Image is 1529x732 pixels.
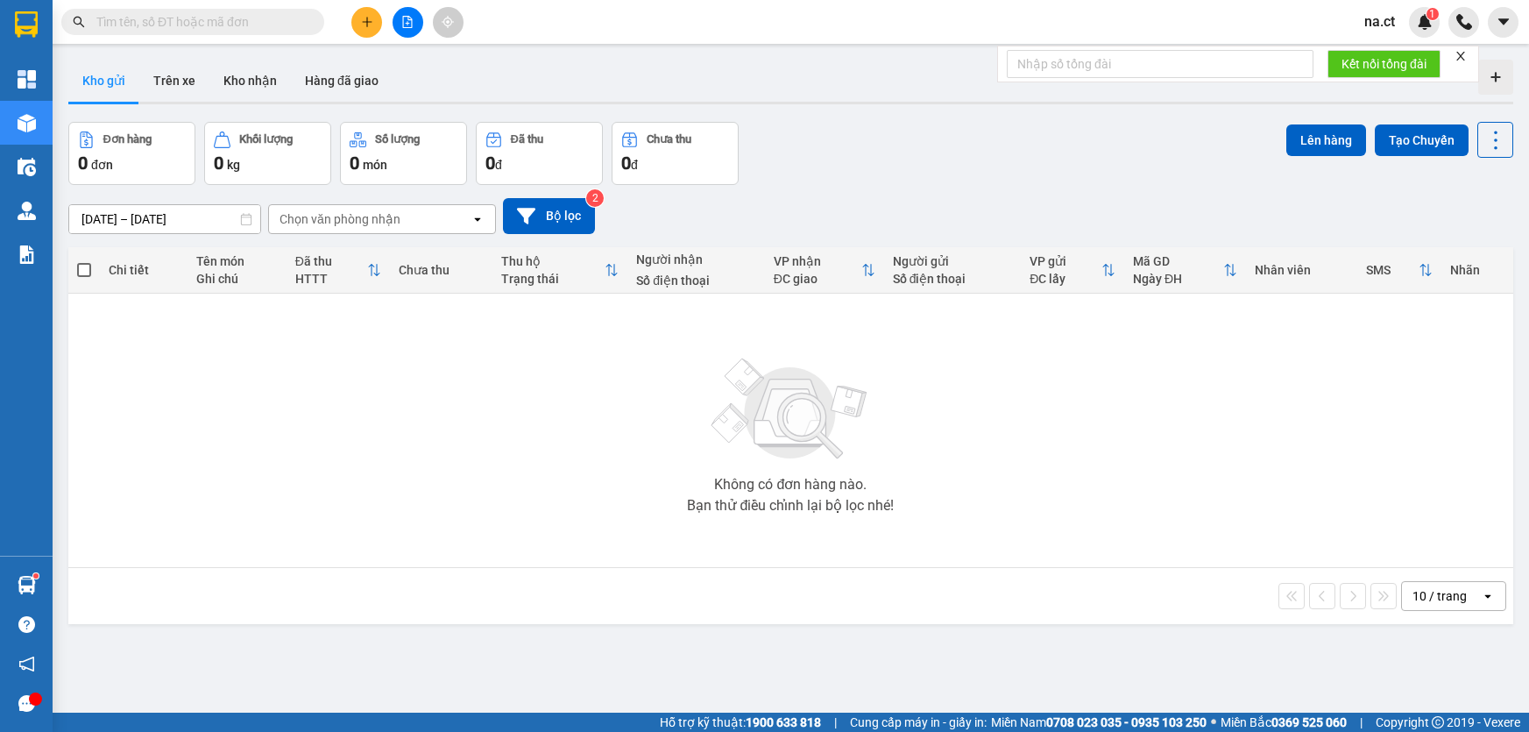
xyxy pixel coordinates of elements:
[433,7,464,38] button: aim
[295,254,367,268] div: Đã thu
[636,274,756,288] div: Số điện thoại
[1327,50,1441,78] button: Kết nối tổng đài
[1286,124,1366,156] button: Lên hàng
[103,133,152,146] div: Đơn hàng
[1450,263,1504,277] div: Nhãn
[401,16,414,28] span: file-add
[227,158,240,172] span: kg
[68,122,195,185] button: Đơn hàng0đơn
[1255,263,1348,277] div: Nhân viên
[78,153,88,174] span: 0
[511,133,543,146] div: Đã thu
[1133,272,1223,286] div: Ngày ĐH
[492,247,627,294] th: Toggle SortBy
[350,153,359,174] span: 0
[393,7,423,38] button: file-add
[1021,247,1124,294] th: Toggle SortBy
[18,616,35,633] span: question-circle
[18,245,36,264] img: solution-icon
[196,254,278,268] div: Tên món
[1350,11,1409,32] span: na.ct
[196,272,278,286] div: Ghi chú
[291,60,393,102] button: Hàng đã giao
[340,122,467,185] button: Số lượng0món
[239,133,293,146] div: Khối lượng
[660,713,821,732] span: Hỗ trợ kỹ thuật:
[1488,7,1518,38] button: caret-down
[375,133,420,146] div: Số lượng
[495,158,502,172] span: đ
[69,205,260,233] input: Select a date range.
[893,254,1013,268] div: Người gửi
[471,212,485,226] svg: open
[765,247,884,294] th: Toggle SortBy
[774,254,861,268] div: VP nhận
[834,713,837,732] span: |
[351,7,382,38] button: plus
[1360,713,1363,732] span: |
[991,713,1207,732] span: Miền Nam
[586,189,604,207] sup: 2
[73,16,85,28] span: search
[1481,589,1495,603] svg: open
[1030,272,1101,286] div: ĐC lấy
[1221,713,1347,732] span: Miền Bắc
[18,70,36,89] img: dashboard-icon
[636,252,756,267] div: Người nhận
[295,272,367,286] div: HTTT
[1133,254,1223,268] div: Mã GD
[91,158,113,172] span: đơn
[746,715,821,729] strong: 1900 633 818
[503,198,595,234] button: Bộ lọc
[18,576,36,594] img: warehouse-icon
[714,478,867,492] div: Không có đơn hàng nào.
[1455,50,1467,62] span: close
[501,272,605,286] div: Trạng thái
[33,573,39,579] sup: 1
[442,16,454,28] span: aim
[631,158,638,172] span: đ
[18,656,35,672] span: notification
[1456,14,1472,30] img: phone-icon
[621,153,631,174] span: 0
[893,272,1013,286] div: Số điện thoại
[204,122,331,185] button: Khối lượng0kg
[109,263,179,277] div: Chi tiết
[1271,715,1347,729] strong: 0369 525 060
[1341,54,1426,74] span: Kết nối tổng đài
[1211,719,1216,726] span: ⚪️
[687,499,894,513] div: Bạn thử điều chỉnh lại bộ lọc nhé!
[96,12,303,32] input: Tìm tên, số ĐT hoặc mã đơn
[399,263,485,277] div: Chưa thu
[1432,716,1444,728] span: copyright
[287,247,390,294] th: Toggle SortBy
[18,202,36,220] img: warehouse-icon
[850,713,987,732] span: Cung cấp máy in - giấy in:
[774,272,861,286] div: ĐC giao
[703,348,878,471] img: svg+xml;base64,PHN2ZyBjbGFzcz0ibGlzdC1wbHVnX19zdmciIHhtbG5zPSJodHRwOi8vd3d3LnczLm9yZy8yMDAwL3N2Zy...
[18,158,36,176] img: warehouse-icon
[1429,8,1435,20] span: 1
[361,16,373,28] span: plus
[214,153,223,174] span: 0
[476,122,603,185] button: Đã thu0đ
[1357,247,1442,294] th: Toggle SortBy
[1412,587,1467,605] div: 10 / trang
[1417,14,1433,30] img: icon-new-feature
[1496,14,1511,30] span: caret-down
[612,122,739,185] button: Chưa thu0đ
[1046,715,1207,729] strong: 0708 023 035 - 0935 103 250
[1124,247,1246,294] th: Toggle SortBy
[15,11,38,38] img: logo-vxr
[1366,263,1419,277] div: SMS
[68,60,139,102] button: Kho gửi
[647,133,691,146] div: Chưa thu
[280,210,400,228] div: Chọn văn phòng nhận
[1375,124,1469,156] button: Tạo Chuyến
[501,254,605,268] div: Thu hộ
[1007,50,1313,78] input: Nhập số tổng đài
[18,114,36,132] img: warehouse-icon
[1030,254,1101,268] div: VP gửi
[1426,8,1439,20] sup: 1
[18,695,35,712] span: message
